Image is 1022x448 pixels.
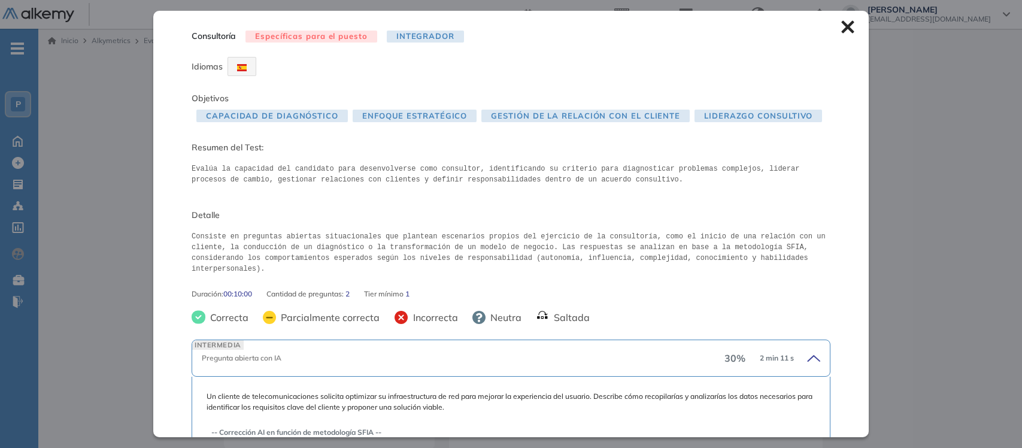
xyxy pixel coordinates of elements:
span: Detalle [192,209,830,222]
span: Integrador [387,31,464,43]
span: Idiomas [192,61,223,72]
span: Capacidad de Diagnóstico [196,110,348,122]
span: 30 % [724,351,745,365]
img: ESP [237,64,247,71]
span: INTERMEDIA [192,340,244,349]
span: Resumen del Test: [192,141,830,154]
pre: Consiste en preguntas abiertas situacionales que plantean escenarios propios del ejercicio de la ... [192,231,830,274]
span: Tier mínimo [364,289,405,299]
span: Saltada [549,310,590,325]
span: Duración : [192,289,223,299]
span: Neutra [486,310,521,325]
span: 1 [405,289,410,299]
span: Correcta [205,310,248,325]
div: Pregunta abierta con IA [202,353,724,364]
span: Un cliente de telecomunicaciones solicita optimizar su infraestructura de red para mejorar la exp... [207,391,815,413]
pre: Evalúa la capacidad del candidato para desenvolverse como consultor, identificando su criterio pa... [192,164,830,185]
span: 2 [345,289,350,299]
span: Enfoque Estratégico [353,110,477,122]
span: Específicas para el puesto [245,31,377,43]
span: Liderazgo Consultivo [695,110,822,122]
span: Gestión de la Relación con el Cliente [481,110,690,122]
span: Parcialmente correcta [276,310,380,325]
span: Objetivos [192,93,229,104]
span: Cantidad de preguntas: [266,289,345,299]
span: -- Corrección AI en función de metodología SFIA -- [211,427,811,438]
span: 00:10:00 [223,289,252,299]
span: 2 min 11 s [760,353,794,364]
span: Consultoría [192,30,236,43]
span: Incorrecta [408,310,458,325]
